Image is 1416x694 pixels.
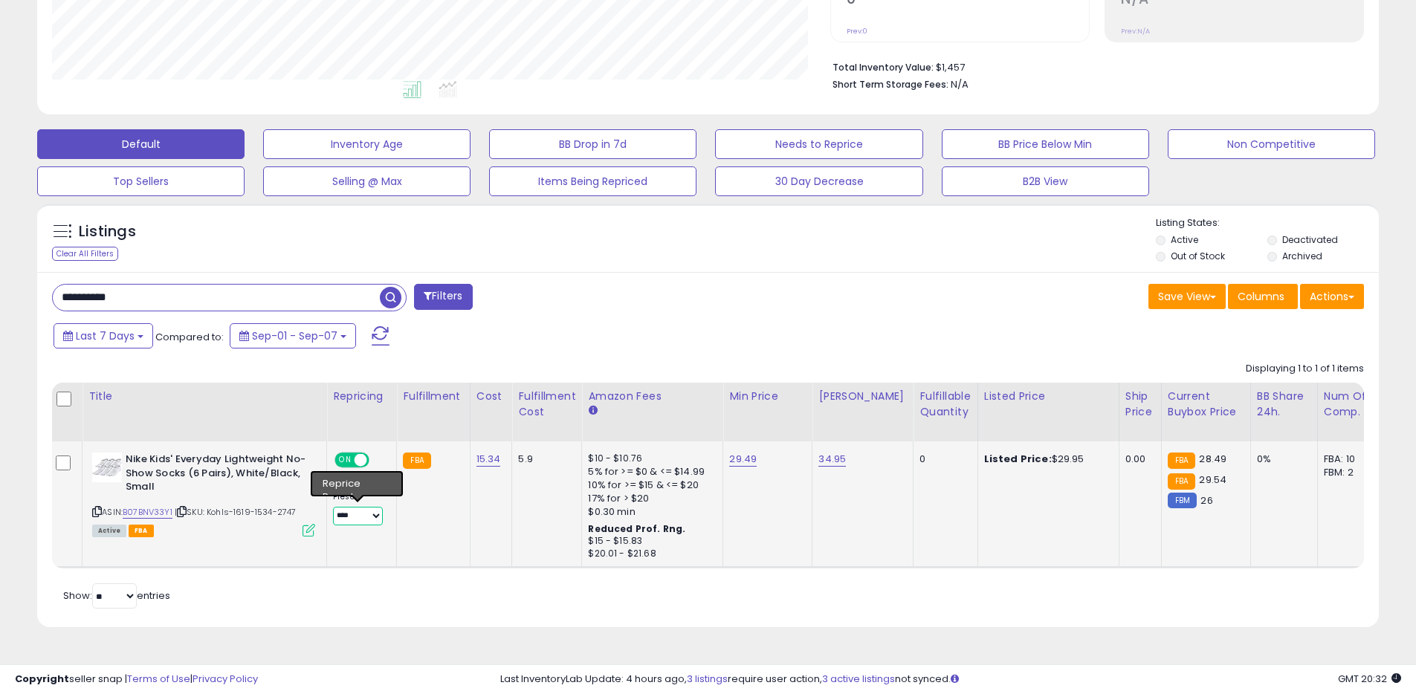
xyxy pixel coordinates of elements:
div: 0.00 [1125,453,1150,466]
small: Prev: N/A [1121,27,1150,36]
span: N/A [951,77,969,91]
div: Min Price [729,389,806,404]
div: ASIN: [92,453,315,535]
div: 5.9 [518,453,570,466]
span: Compared to: [155,330,224,344]
span: 26 [1200,493,1212,507]
strong: Copyright [15,672,69,686]
button: Inventory Age [263,129,471,159]
button: Items Being Repriced [489,166,696,196]
b: Short Term Storage Fees: [833,78,948,91]
div: Title [88,389,320,404]
a: 34.95 [818,452,846,467]
button: Filters [414,284,472,310]
button: Sep-01 - Sep-07 [230,323,356,348]
div: Displaying 1 to 1 of 1 items [1246,362,1364,376]
b: Total Inventory Value: [833,61,934,74]
a: 29.49 [729,452,757,467]
span: All listings currently available for purchase on Amazon [92,525,126,537]
span: Last 7 Days [76,328,135,343]
label: Active [1171,233,1198,246]
a: 3 active listings [822,672,895,686]
div: Num of Comp. [1324,389,1378,420]
div: Fulfillable Quantity [919,389,971,420]
div: Amazon Fees [588,389,717,404]
a: 15.34 [476,452,501,467]
span: Show: entries [63,588,170,603]
span: 28.49 [1199,452,1226,466]
div: 10% for >= $15 & <= $20 [588,479,711,492]
button: B2B View [942,166,1149,196]
button: Non Competitive [1168,129,1375,159]
a: B07BNV33Y1 [123,506,172,519]
div: $29.95 [984,453,1108,466]
small: Prev: 0 [847,27,867,36]
button: Needs to Reprice [715,129,922,159]
button: Last 7 Days [54,323,153,348]
div: Cost [476,389,506,404]
div: $0.30 min [588,505,711,519]
div: Current Buybox Price [1168,389,1244,420]
div: $15 - $15.83 [588,535,711,548]
small: FBM [1168,493,1197,508]
a: 3 listings [687,672,728,686]
span: Columns [1238,289,1284,304]
div: Listed Price [984,389,1113,404]
label: Out of Stock [1171,250,1225,262]
small: FBA [1168,453,1195,469]
h5: Listings [79,221,136,242]
div: Clear All Filters [52,247,118,261]
div: Fulfillment [403,389,463,404]
button: BB Drop in 7d [489,129,696,159]
div: $10 - $10.76 [588,453,711,465]
div: FBM: 2 [1324,466,1373,479]
div: 17% for > $20 [588,492,711,505]
b: Reduced Prof. Rng. [588,522,685,535]
div: 0% [1257,453,1306,466]
span: 29.54 [1199,473,1226,487]
div: seller snap | | [15,672,258,687]
span: OFF [367,454,391,467]
div: 0 [919,453,966,466]
div: Preset: [333,492,385,525]
label: Archived [1282,250,1322,262]
img: 417HPf8frmL._SL40_.jpg [92,453,122,482]
span: ON [336,454,355,467]
span: Sep-01 - Sep-07 [252,328,337,343]
div: FBA: 10 [1324,453,1373,466]
div: 5% for >= $0 & <= $14.99 [588,465,711,479]
span: FBA [129,525,154,537]
span: | SKU: Kohls-1619-1534-2747 [175,506,297,518]
a: Privacy Policy [193,672,258,686]
div: Amazon AI [333,476,385,489]
div: BB Share 24h. [1257,389,1311,420]
button: Columns [1228,284,1298,309]
div: Ship Price [1125,389,1155,420]
b: Nike Kids' Everyday Lightweight No-Show Socks (6 Pairs), White/Black, Small [126,453,306,498]
button: BB Price Below Min [942,129,1149,159]
small: Amazon Fees. [588,404,597,418]
div: Fulfillment Cost [518,389,575,420]
span: 2025-09-17 20:32 GMT [1338,672,1401,686]
p: Listing States: [1156,216,1379,230]
div: Repricing [333,389,390,404]
b: Listed Price: [984,452,1052,466]
button: Default [37,129,245,159]
div: $20.01 - $21.68 [588,548,711,560]
div: Last InventoryLab Update: 4 hours ago, require user action, not synced. [500,672,1401,687]
a: Terms of Use [127,672,190,686]
small: FBA [1168,473,1195,490]
button: Top Sellers [37,166,245,196]
label: Deactivated [1282,233,1338,246]
li: $1,457 [833,57,1353,75]
button: 30 Day Decrease [715,166,922,196]
div: [PERSON_NAME] [818,389,907,404]
small: FBA [403,453,430,469]
button: Actions [1300,284,1364,309]
button: Save View [1148,284,1226,309]
button: Selling @ Max [263,166,471,196]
